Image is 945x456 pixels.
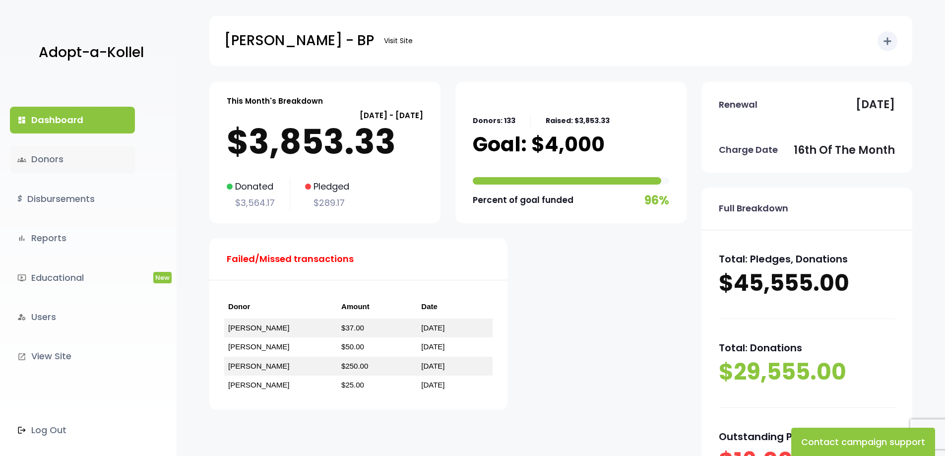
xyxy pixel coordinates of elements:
a: dashboardDashboard [10,107,135,133]
a: manage_accountsUsers [10,304,135,330]
p: $45,555.00 [719,268,895,299]
p: Pledged [305,179,349,195]
p: Outstanding Pledges [719,428,895,446]
a: [PERSON_NAME] [228,324,289,332]
p: Total: Pledges, Donations [719,250,895,268]
a: Visit Site [379,31,418,51]
i: dashboard [17,116,26,125]
p: Donors: 133 [473,115,515,127]
a: $37.00 [341,324,364,332]
p: 16th of the month [794,140,895,160]
p: Charge Date [719,142,778,158]
p: Raised: $3,853.33 [546,115,610,127]
p: [PERSON_NAME] - BP [224,28,374,53]
p: Renewal [719,97,757,113]
a: $25.00 [341,381,364,389]
i: $ [17,192,22,206]
a: [DATE] [421,362,444,370]
a: [PERSON_NAME] [228,362,289,370]
a: bar_chartReports [10,225,135,252]
p: [DATE] - [DATE] [227,109,423,122]
i: launch [17,352,26,361]
p: Total: Donations [719,339,895,357]
a: [DATE] [421,324,444,332]
i: bar_chart [17,234,26,243]
p: Full Breakdown [719,200,788,216]
a: [DATE] [421,381,444,389]
a: $50.00 [341,342,364,351]
p: Donated [227,179,275,195]
a: ondemand_videoEducationalNew [10,264,135,291]
button: add [878,31,897,51]
p: $29,555.00 [719,357,895,388]
a: $Disbursements [10,186,135,212]
p: Failed/Missed transactions [227,251,354,267]
p: $3,853.33 [227,122,423,162]
a: groupsDonors [10,146,135,173]
p: [DATE] [856,95,895,115]
th: Amount [337,295,417,319]
i: add [882,35,893,47]
p: $3,564.17 [227,195,275,211]
span: New [153,272,172,283]
p: This Month's Breakdown [227,94,323,108]
a: [DATE] [421,342,444,351]
th: Donor [224,295,337,319]
i: manage_accounts [17,313,26,322]
i: ondemand_video [17,273,26,282]
a: Adopt-a-Kollel [34,29,144,77]
p: $289.17 [305,195,349,211]
button: Contact campaign support [791,428,935,456]
a: launchView Site [10,343,135,370]
th: Date [417,295,493,319]
a: [PERSON_NAME] [228,342,289,351]
a: $250.00 [341,362,368,370]
p: 96% [644,190,669,211]
a: [PERSON_NAME] [228,381,289,389]
p: Percent of goal funded [473,193,573,208]
span: groups [17,155,26,164]
p: Adopt-a-Kollel [39,40,144,65]
p: Goal: $4,000 [473,132,605,157]
a: Log Out [10,417,135,444]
